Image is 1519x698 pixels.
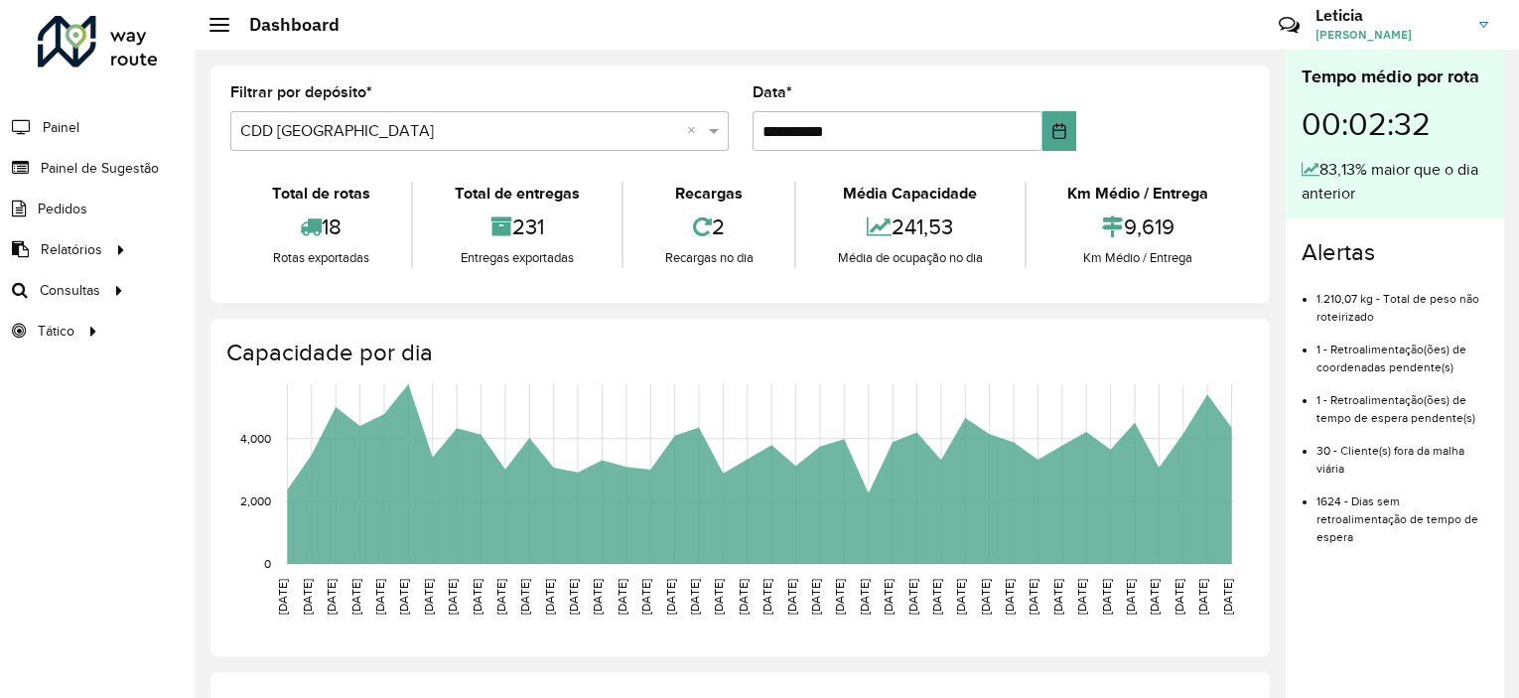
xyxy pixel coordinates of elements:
text: [DATE] [471,579,483,615]
text: [DATE] [373,579,386,615]
div: Média Capacidade [801,182,1019,206]
text: [DATE] [616,579,628,615]
text: [DATE] [737,579,750,615]
text: [DATE] [397,579,410,615]
div: Km Médio / Entrega [1032,248,1245,268]
div: Entregas exportadas [418,248,616,268]
div: Média de ocupação no dia [801,248,1019,268]
div: 9,619 [1032,206,1245,248]
text: [DATE] [518,579,531,615]
li: 1624 - Dias sem retroalimentação de tempo de espera [1316,478,1488,546]
text: [DATE] [1051,579,1064,615]
text: [DATE] [1075,579,1088,615]
text: [DATE] [325,579,338,615]
text: [DATE] [785,579,798,615]
span: Clear all [687,119,704,143]
text: [DATE] [276,579,289,615]
li: 1 - Retroalimentação(ões) de tempo de espera pendente(s) [1316,376,1488,427]
text: [DATE] [446,579,459,615]
text: [DATE] [1221,579,1234,615]
text: [DATE] [591,579,604,615]
div: 241,53 [801,206,1019,248]
div: 2 [628,206,789,248]
h2: Dashboard [229,14,340,36]
li: 1.210,07 kg - Total de peso não roteirizado [1316,275,1488,326]
div: Km Médio / Entrega [1032,182,1245,206]
a: Contato Rápido [1268,4,1311,47]
text: [DATE] [1148,579,1161,615]
text: [DATE] [760,579,773,615]
label: Data [753,80,792,104]
text: [DATE] [422,579,435,615]
span: Tático [38,321,74,342]
text: [DATE] [979,579,992,615]
span: Pedidos [38,199,87,219]
text: [DATE] [1196,579,1209,615]
div: 83,13% maior que o dia anterior [1302,158,1488,206]
text: [DATE] [543,579,556,615]
h4: Capacidade por dia [226,339,1250,367]
text: [DATE] [930,579,943,615]
text: [DATE] [858,579,871,615]
text: [DATE] [664,579,677,615]
li: 30 - Cliente(s) fora da malha viária [1316,427,1488,478]
text: [DATE] [494,579,507,615]
text: [DATE] [349,579,362,615]
text: 0 [264,557,271,570]
text: [DATE] [301,579,314,615]
text: 4,000 [240,432,271,445]
span: Relatórios [41,239,102,260]
text: 2,000 [240,494,271,507]
div: Rotas exportadas [235,248,406,268]
div: Recargas [628,182,789,206]
text: [DATE] [1173,579,1185,615]
text: [DATE] [906,579,919,615]
text: [DATE] [1124,579,1137,615]
text: [DATE] [712,579,725,615]
text: [DATE] [567,579,580,615]
text: [DATE] [833,579,846,615]
text: [DATE] [1027,579,1039,615]
li: 1 - Retroalimentação(ões) de coordenadas pendente(s) [1316,326,1488,376]
span: Painel de Sugestão [41,158,159,179]
div: Tempo médio por rota [1302,64,1488,90]
div: Recargas no dia [628,248,789,268]
text: [DATE] [882,579,895,615]
text: [DATE] [1100,579,1113,615]
div: 231 [418,206,616,248]
div: Total de entregas [418,182,616,206]
h3: Leticia [1315,6,1464,25]
text: [DATE] [639,579,652,615]
text: [DATE] [1003,579,1016,615]
button: Choose Date [1042,111,1076,151]
text: [DATE] [954,579,967,615]
div: Total de rotas [235,182,406,206]
div: 00:02:32 [1302,90,1488,158]
span: [PERSON_NAME] [1315,26,1464,44]
span: Consultas [40,280,100,301]
h4: Alertas [1302,238,1488,267]
text: [DATE] [688,579,701,615]
span: Painel [43,117,79,138]
label: Filtrar por depósito [230,80,372,104]
div: 18 [235,206,406,248]
text: [DATE] [809,579,822,615]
